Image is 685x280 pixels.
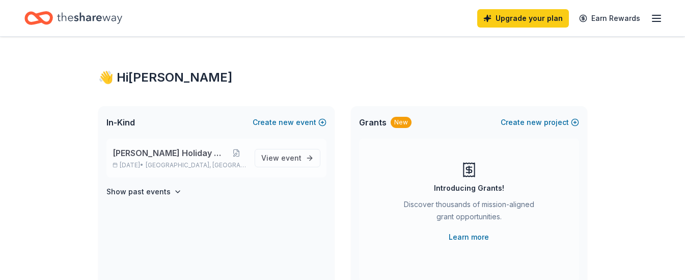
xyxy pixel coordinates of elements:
a: Learn more [449,231,489,243]
span: View [261,152,302,164]
a: Home [24,6,122,30]
a: Earn Rewards [573,9,646,28]
span: [PERSON_NAME] Holiday Gala [113,147,227,159]
h4: Show past events [106,186,171,198]
div: New [391,117,412,128]
button: Show past events [106,186,182,198]
a: View event [255,149,320,167]
span: new [527,116,542,129]
div: Discover thousands of mission-aligned grant opportunities. [400,198,538,227]
button: Createnewevent [253,116,326,129]
div: 👋 Hi [PERSON_NAME] [98,69,587,86]
span: event [281,154,302,162]
p: [DATE] • [113,161,246,169]
span: new [279,116,294,129]
a: Upgrade your plan [477,9,569,28]
span: In-Kind [106,116,135,129]
span: [GEOGRAPHIC_DATA], [GEOGRAPHIC_DATA] [146,161,246,169]
span: Grants [359,116,387,129]
button: Createnewproject [501,116,579,129]
div: Introducing Grants! [434,182,504,194]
